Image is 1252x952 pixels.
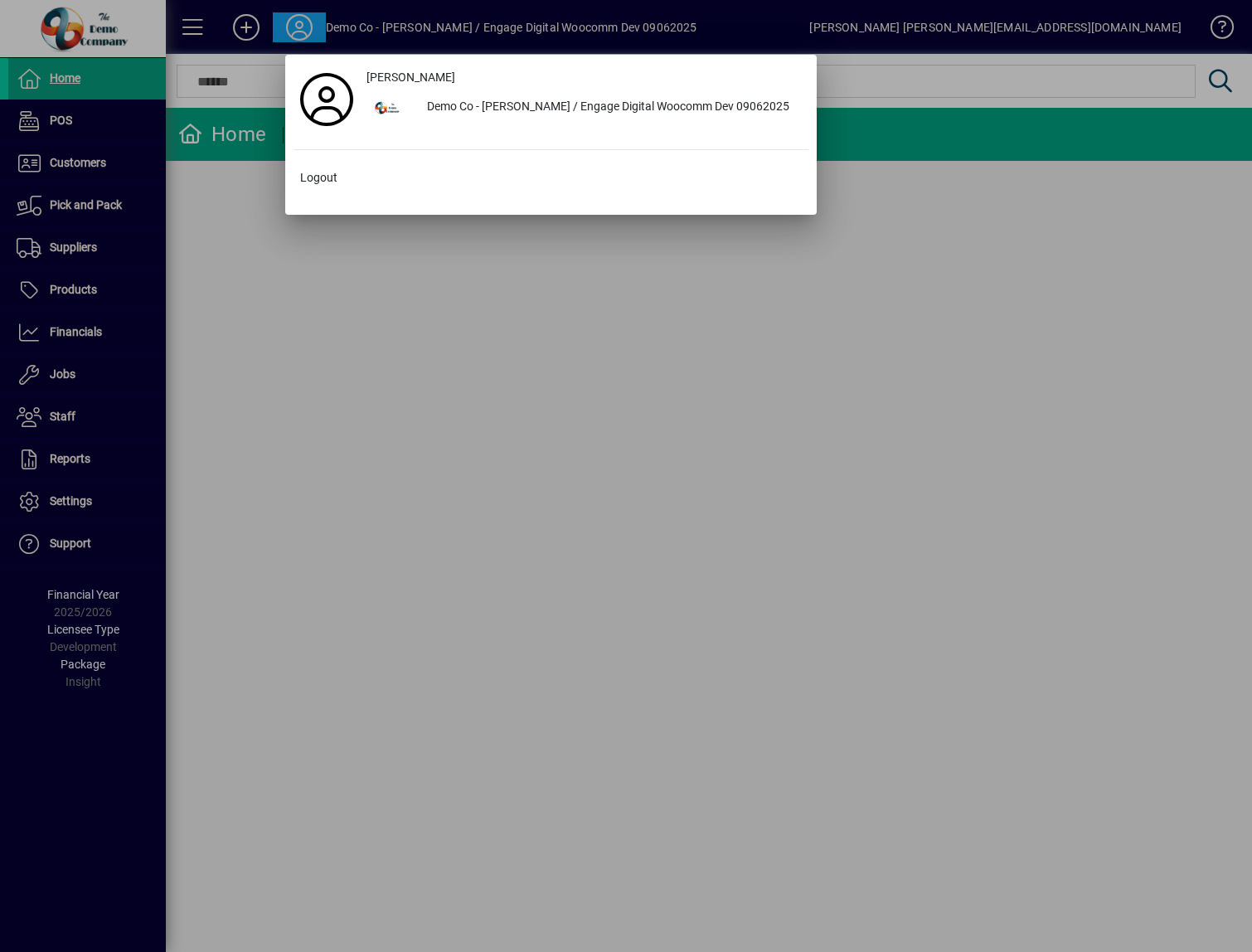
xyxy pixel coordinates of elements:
[414,93,808,123] div: Demo Co - [PERSON_NAME] / Engage Digital Woocomm Dev 09062025
[360,63,808,93] a: [PERSON_NAME]
[360,93,808,123] button: Demo Co - [PERSON_NAME] / Engage Digital Woocomm Dev 09062025
[300,169,337,187] span: Logout
[366,69,455,86] span: [PERSON_NAME]
[294,163,808,193] button: Logout
[294,85,360,114] a: Profile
